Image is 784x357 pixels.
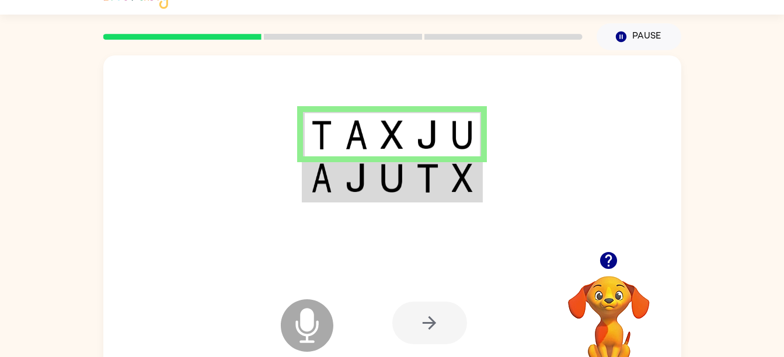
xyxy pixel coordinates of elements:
[452,120,473,149] img: u
[311,163,332,192] img: a
[345,163,367,192] img: j
[416,163,438,192] img: t
[597,23,681,50] button: Pause
[381,163,403,192] img: u
[345,120,367,149] img: a
[452,163,473,192] img: x
[381,120,403,149] img: x
[311,120,332,149] img: t
[416,120,438,149] img: j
